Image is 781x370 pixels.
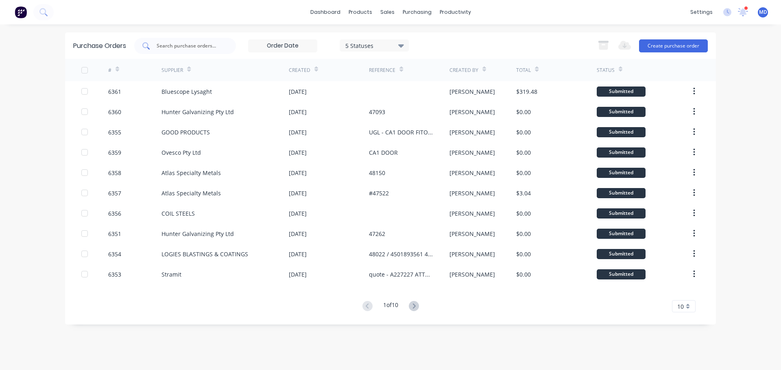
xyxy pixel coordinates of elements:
[449,128,495,136] div: [PERSON_NAME]
[597,168,646,178] div: Submitted
[108,189,121,197] div: 6357
[449,87,495,96] div: [PERSON_NAME]
[449,189,495,197] div: [PERSON_NAME]
[597,269,646,279] div: Submitted
[597,229,646,239] div: Submitted
[108,128,121,136] div: 6355
[108,229,121,238] div: 6351
[161,108,234,116] div: Hunter Galvanizing Pty Ltd
[369,250,433,258] div: 48022 / 4501893561 44710 / 4501855824 45834 / 4501893561
[597,188,646,198] div: Submitted
[289,229,307,238] div: [DATE]
[369,189,389,197] div: #47522
[436,6,475,18] div: productivity
[516,189,531,197] div: $3.04
[161,250,248,258] div: LOGIES BLASTINGS & COATINGS
[399,6,436,18] div: purchasing
[289,67,310,74] div: Created
[289,128,307,136] div: [DATE]
[516,270,531,279] div: $0.00
[289,148,307,157] div: [DATE]
[369,270,433,279] div: quote - A227227 ATTN: [PERSON_NAME]
[369,148,398,157] div: CA1 DOOR
[449,148,495,157] div: [PERSON_NAME]
[597,208,646,219] div: Submitted
[383,301,398,312] div: 1 of 10
[161,270,181,279] div: Stramit
[597,67,615,74] div: Status
[449,169,495,177] div: [PERSON_NAME]
[161,128,210,136] div: GOOD PRODUCTS
[516,169,531,177] div: $0.00
[369,128,433,136] div: UGL - CA1 DOOR FITOUT
[677,302,684,311] span: 10
[369,169,385,177] div: 48150
[289,250,307,258] div: [DATE]
[516,250,531,258] div: $0.00
[597,127,646,137] div: Submitted
[108,67,111,74] div: #
[289,87,307,96] div: [DATE]
[597,87,646,97] div: Submitted
[156,42,223,50] input: Search purchase orders...
[449,209,495,218] div: [PERSON_NAME]
[449,229,495,238] div: [PERSON_NAME]
[161,169,221,177] div: Atlas Specialty Metals
[516,229,531,238] div: $0.00
[597,249,646,259] div: Submitted
[516,67,531,74] div: Total
[376,6,399,18] div: sales
[759,9,767,16] span: MD
[639,39,708,52] button: Create purchase order
[449,108,495,116] div: [PERSON_NAME]
[108,87,121,96] div: 6361
[449,250,495,258] div: [PERSON_NAME]
[161,148,201,157] div: Ovesco Pty Ltd
[369,67,395,74] div: Reference
[249,40,317,52] input: Order Date
[161,87,212,96] div: Bluescope Lysaght
[516,148,531,157] div: $0.00
[108,108,121,116] div: 6360
[289,169,307,177] div: [DATE]
[289,270,307,279] div: [DATE]
[306,6,345,18] a: dashboard
[597,107,646,117] div: Submitted
[289,189,307,197] div: [DATE]
[161,189,221,197] div: Atlas Specialty Metals
[686,6,717,18] div: settings
[516,87,537,96] div: $319.48
[449,270,495,279] div: [PERSON_NAME]
[597,147,646,158] div: Submitted
[108,270,121,279] div: 6353
[15,6,27,18] img: Factory
[516,108,531,116] div: $0.00
[345,41,404,50] div: 5 Statuses
[161,209,195,218] div: COIL STEELS
[73,41,126,51] div: Purchase Orders
[108,148,121,157] div: 6359
[345,6,376,18] div: products
[516,209,531,218] div: $0.00
[108,209,121,218] div: 6356
[161,229,234,238] div: Hunter Galvanizing Pty Ltd
[369,229,385,238] div: 47262
[161,67,183,74] div: Supplier
[516,128,531,136] div: $0.00
[108,169,121,177] div: 6358
[289,209,307,218] div: [DATE]
[449,67,478,74] div: Created By
[289,108,307,116] div: [DATE]
[369,108,385,116] div: 47093
[108,250,121,258] div: 6354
